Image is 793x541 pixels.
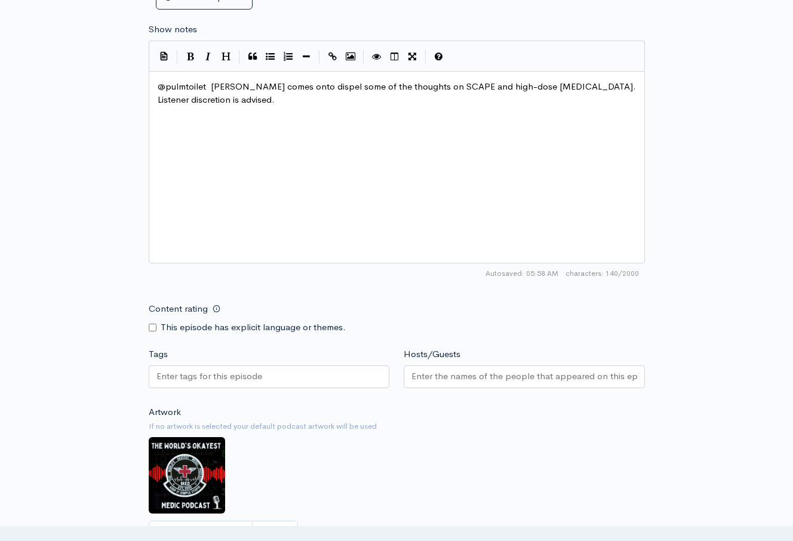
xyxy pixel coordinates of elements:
button: Heading [217,48,235,66]
i: | [319,50,320,64]
button: Insert Show Notes Template [155,47,173,64]
label: Show notes [149,23,197,36]
i: | [239,50,240,64]
button: Generic List [262,48,279,66]
i: | [363,50,364,64]
button: Italic [199,48,217,66]
span: Autosaved: 05:58 AM [485,268,558,279]
button: Toggle Side by Side [386,48,404,66]
button: Toggle Preview [368,48,386,66]
button: Bold [182,48,199,66]
button: Insert Image [342,48,359,66]
label: Content rating [149,297,208,321]
input: Enter the names of the people that appeared on this episode [411,370,637,383]
label: Tags [149,348,168,361]
button: Numbered List [279,48,297,66]
button: Create Link [324,48,342,66]
button: Toggle Fullscreen [404,48,422,66]
label: This episode has explicit language or themes. [161,321,346,334]
button: Insert Horizontal Line [297,48,315,66]
input: Enter tags for this episode [156,370,264,383]
label: Artwork [149,405,181,419]
label: Hosts/Guests [404,348,460,361]
span: 140/2000 [565,268,639,279]
span: @pulmtoilet [PERSON_NAME] comes onto dispel some of the thoughts on SCAPE and high-dose [MEDICAL_... [158,81,641,106]
i: | [425,50,426,64]
small: If no artwork is selected your default podcast artwork will be used [149,420,645,432]
button: Markdown Guide [430,48,448,66]
button: Quote [244,48,262,66]
i: | [177,50,178,64]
